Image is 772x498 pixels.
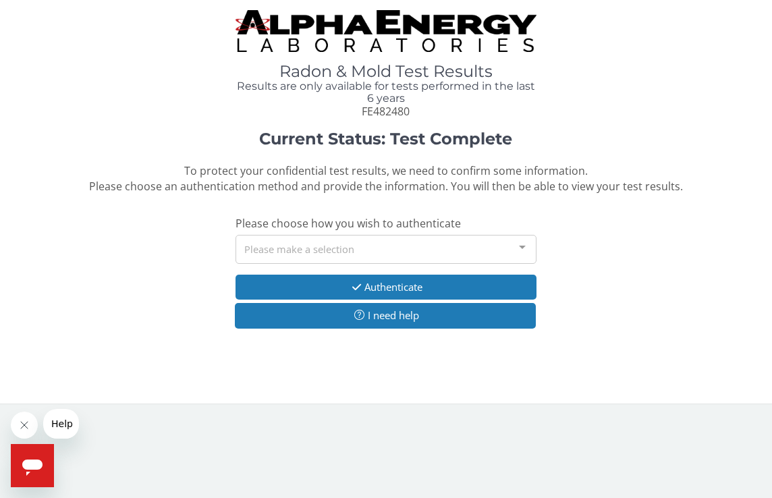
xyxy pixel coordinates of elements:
[236,10,536,52] img: TightCrop.jpg
[11,444,54,487] iframe: Button to launch messaging window
[236,80,536,104] h4: Results are only available for tests performed in the last 6 years
[236,216,461,231] span: Please choose how you wish to authenticate
[236,275,536,300] button: Authenticate
[362,104,410,119] span: FE482480
[236,63,536,80] h1: Radon & Mold Test Results
[259,129,512,148] strong: Current Status: Test Complete
[11,412,38,439] iframe: Close message
[89,163,683,194] span: To protect your confidential test results, we need to confirm some information. Please choose an ...
[235,303,536,328] button: I need help
[43,409,79,439] iframe: Message from company
[244,241,354,256] span: Please make a selection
